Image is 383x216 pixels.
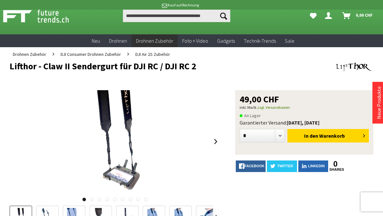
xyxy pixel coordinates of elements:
span: Neu [92,38,100,44]
p: inkl. MwSt. [240,104,369,111]
span: Gadgets [217,38,235,44]
a: DJI Consumer Drohnen Zubehör [57,47,124,61]
span: 49,00 CHF [240,95,279,104]
span: Technik-Trends [244,38,276,44]
a: Neu [87,34,105,48]
a: Technik-Trends [239,34,280,48]
span: twitter [277,164,293,168]
a: Neue Produkte [376,86,382,119]
a: DJI Air 2S Zubehör [132,47,173,61]
span: DJI Air 2S Zubehör [135,51,170,57]
img: Lifthor - Claw II Sendergurt für DJI RC / DJI RC 2 [77,90,153,193]
a: Drohnen [105,34,132,48]
a: Sale [280,34,299,48]
a: Warenkorb [340,9,376,22]
span: Foto + Video [182,38,208,44]
input: Produkt, Marke, Kategorie, EAN, Artikelnummer… [123,9,230,22]
a: Dein Konto [322,9,337,22]
a: LinkedIn [298,160,328,172]
span: DJI Consumer Drohnen Zubehör [61,51,121,57]
span: LinkedIn [308,164,325,168]
img: Lifthor [335,61,373,73]
a: Drohnen Zubehör [132,34,178,48]
a: 0 [329,160,342,168]
span: Warenkorb [319,133,345,139]
span: 0,00 CHF [356,10,373,20]
span: Drohnen [109,38,127,44]
a: zzgl. Versandkosten [257,105,290,110]
a: twitter [267,160,297,172]
span: facebook [244,164,264,168]
div: Garantierter Versand: [240,119,369,126]
h1: Lifthor - Claw II Sendergurt für DJI RC / DJI RC 2 [10,61,301,71]
a: Meine Favoriten [307,9,320,22]
img: Shop Futuretrends - zur Startseite wechseln [3,8,83,24]
a: Gadgets [213,34,239,48]
b: [DATE], [DATE] [287,119,319,126]
a: facebook [236,160,266,172]
a: Foto + Video [178,34,213,48]
span: In den [304,133,318,139]
a: shares [329,168,342,172]
span: Drohnen Zubehör [136,38,173,44]
span: An Lager [240,112,261,119]
span: Sale [285,38,294,44]
span: Drohnen Zubehör [13,51,46,57]
a: Drohnen Zubehör [10,47,49,61]
button: Suchen [217,9,230,22]
button: In den Warenkorb [287,129,369,143]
